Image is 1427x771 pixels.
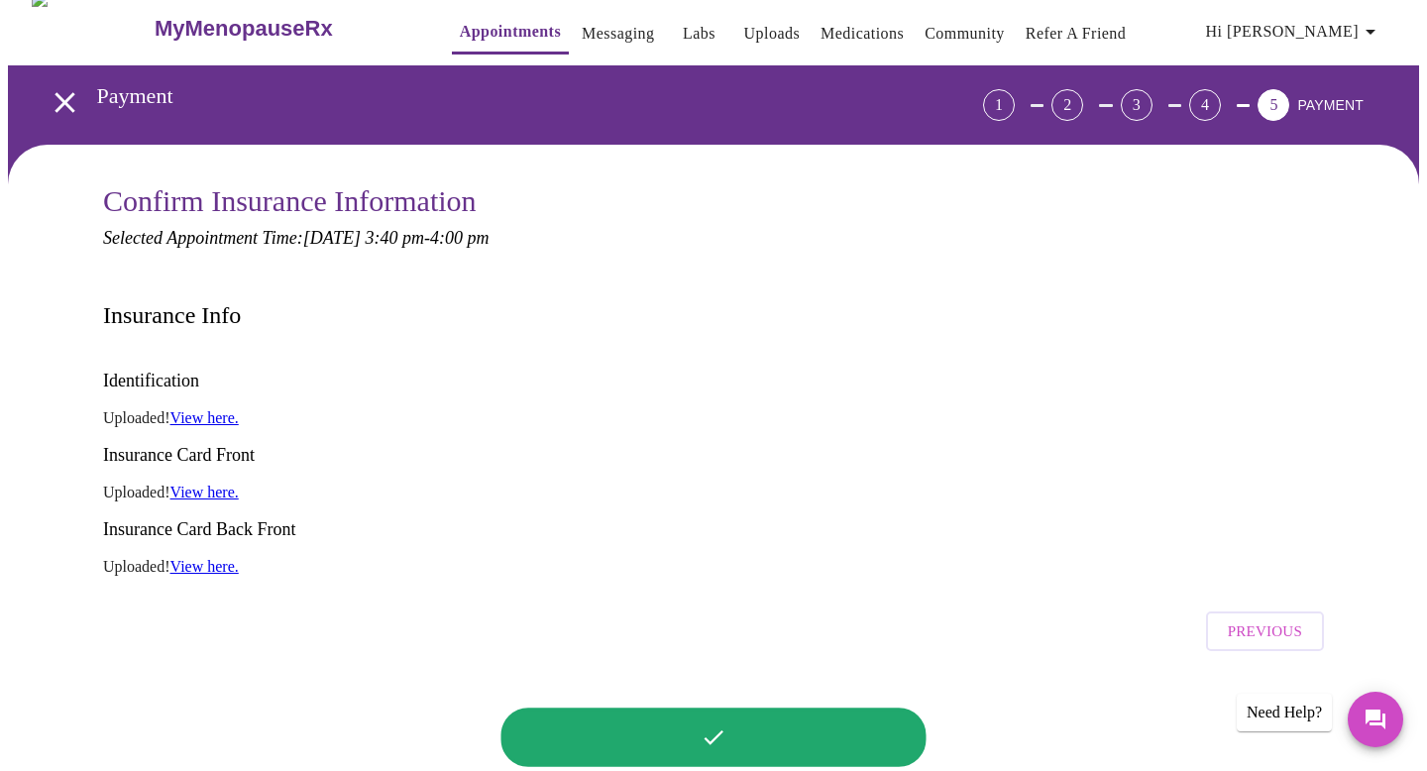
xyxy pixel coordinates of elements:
[668,14,731,54] button: Labs
[103,558,1324,576] p: Uploaded!
[170,484,239,500] a: View here.
[1206,611,1324,651] button: Previous
[170,409,239,426] a: View here.
[103,184,1324,218] h3: Confirm Insurance Information
[1206,18,1382,46] span: Hi [PERSON_NAME]
[155,16,333,42] h3: MyMenopauseRx
[1198,12,1390,52] button: Hi [PERSON_NAME]
[917,14,1013,54] button: Community
[103,371,1324,391] h3: Identification
[813,14,912,54] button: Medications
[103,409,1324,427] p: Uploaded!
[1228,618,1302,644] span: Previous
[103,519,1324,540] h3: Insurance Card Back Front
[1297,97,1364,113] span: PAYMENT
[452,12,569,55] button: Appointments
[683,20,715,48] a: Labs
[744,20,801,48] a: Uploads
[97,83,873,109] h3: Payment
[983,89,1015,121] div: 1
[103,484,1324,501] p: Uploaded!
[574,14,662,54] button: Messaging
[1348,692,1403,747] button: Messages
[1258,89,1289,121] div: 5
[103,302,241,329] h3: Insurance Info
[1189,89,1221,121] div: 4
[103,445,1324,466] h3: Insurance Card Front
[460,18,561,46] a: Appointments
[1018,14,1135,54] button: Refer a Friend
[1121,89,1153,121] div: 3
[821,20,904,48] a: Medications
[103,228,489,248] em: Selected Appointment Time: [DATE] 3:40 pm - 4:00 pm
[36,73,94,132] button: open drawer
[170,558,239,575] a: View here.
[1237,694,1332,731] div: Need Help?
[582,20,654,48] a: Messaging
[1026,20,1127,48] a: Refer a Friend
[736,14,809,54] button: Uploads
[1051,89,1083,121] div: 2
[925,20,1005,48] a: Community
